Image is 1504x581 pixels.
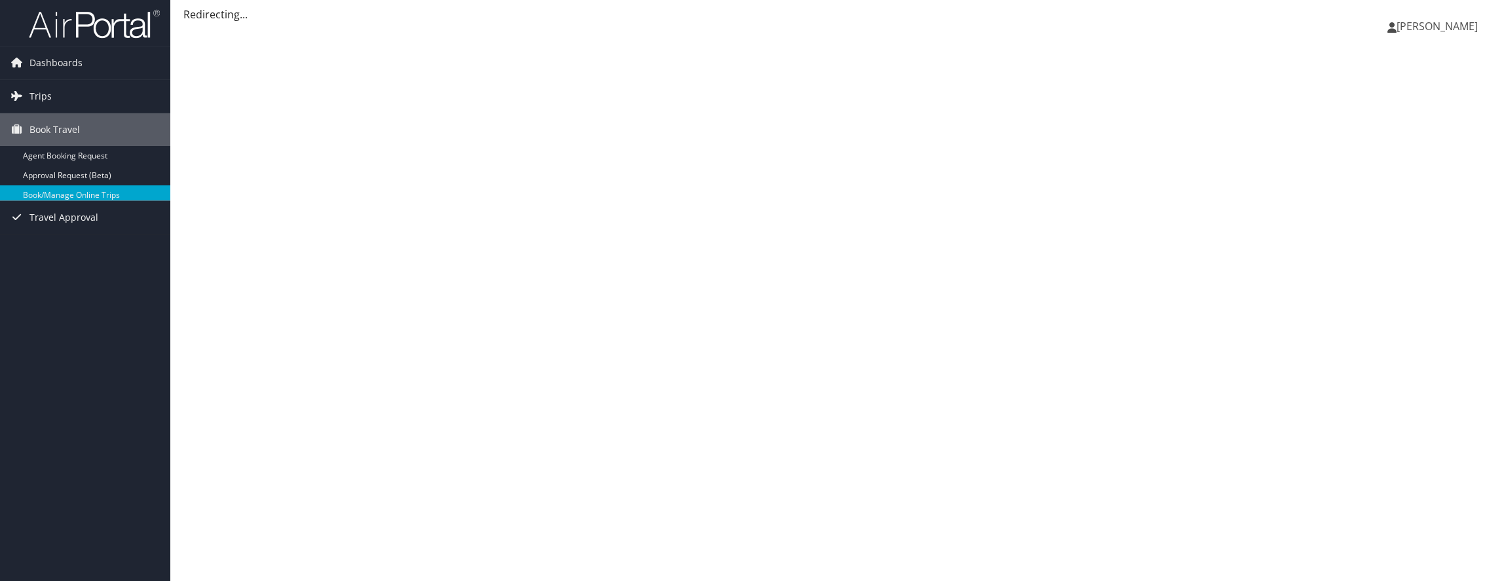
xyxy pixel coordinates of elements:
span: [PERSON_NAME] [1397,19,1478,33]
span: Trips [29,80,52,113]
span: Travel Approval [29,201,98,234]
img: airportal-logo.png [29,9,160,39]
span: Book Travel [29,113,80,146]
div: Redirecting... [183,7,1491,22]
a: [PERSON_NAME] [1387,7,1491,46]
span: Dashboards [29,47,83,79]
